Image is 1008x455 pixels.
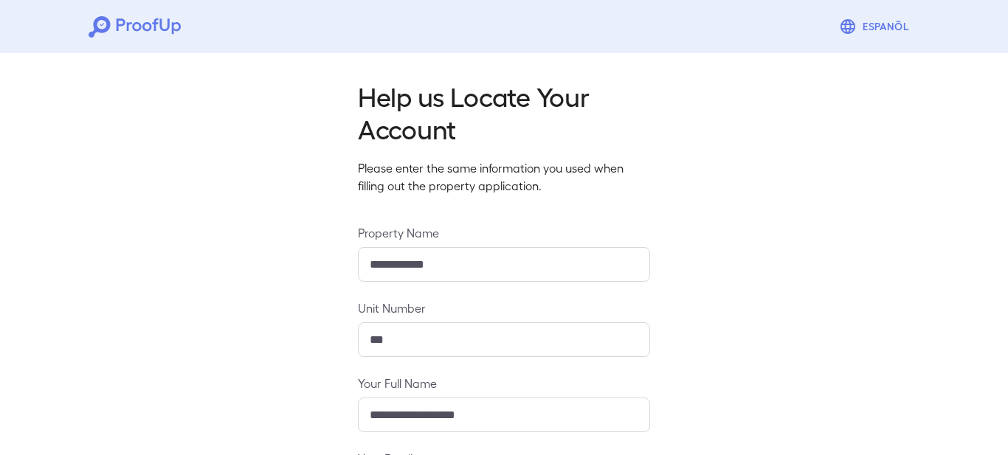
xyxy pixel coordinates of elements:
[358,299,650,316] label: Unit Number
[358,159,650,195] p: Please enter the same information you used when filling out the property application.
[358,224,650,241] label: Property Name
[358,375,650,392] label: Your Full Name
[358,80,650,145] h2: Help us Locate Your Account
[833,12,919,41] button: Espanõl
